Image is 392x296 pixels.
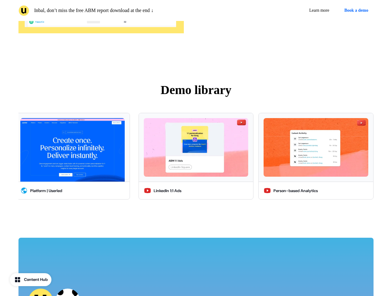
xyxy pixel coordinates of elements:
[339,5,374,16] button: Book a demo
[18,81,374,99] p: Demo library
[258,113,373,200] button: Person-based AnalyticsPerson-based Analytics
[139,113,253,200] button: LinkedIn 1:1 AdsLinkedIn 1:1 Ads
[154,188,181,194] div: LinkedIn 1:1 Ads
[10,273,51,286] button: Content Hub
[15,113,130,200] button: Platform | UserledPlatform | Userled
[144,118,248,177] img: LinkedIn 1:1 Ads
[304,5,334,16] a: Learn more
[30,188,62,194] div: Platform | Userled
[264,118,368,177] img: Person-based Analytics
[24,277,48,283] div: Content Hub
[34,7,153,14] p: Inbal, don’t miss the free ABM report download at the end ↓
[273,188,318,194] div: Person-based Analytics
[20,118,125,182] img: Platform | Userled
